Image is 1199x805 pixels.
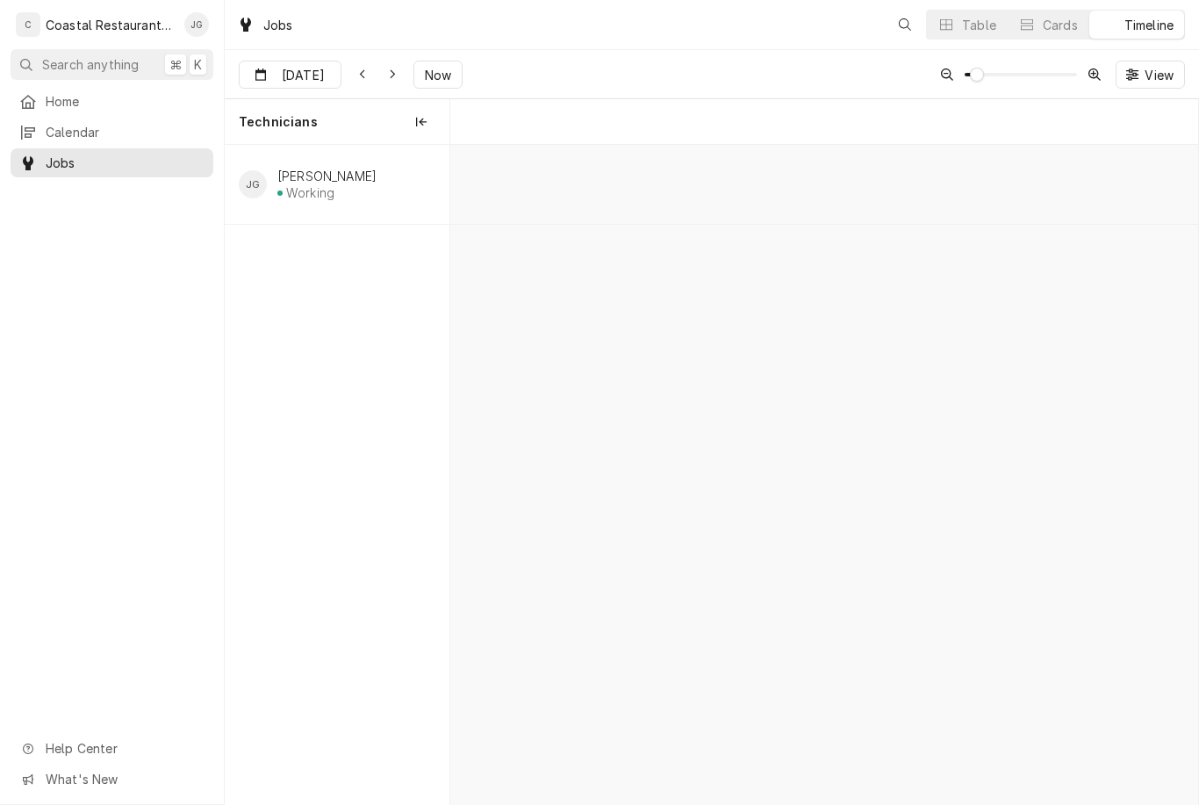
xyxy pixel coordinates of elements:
[1043,16,1078,34] div: Cards
[184,12,209,37] div: JG
[450,145,1198,805] div: normal
[46,154,205,172] span: Jobs
[1116,61,1185,89] button: View
[277,169,377,183] div: [PERSON_NAME]
[46,770,203,788] span: What's New
[1124,16,1174,34] div: Timeline
[11,148,213,177] a: Jobs
[46,739,203,758] span: Help Center
[194,55,202,74] span: K
[225,145,449,805] div: left
[239,170,267,198] div: JG
[16,12,40,37] div: C
[11,765,213,794] a: Go to What's New
[46,123,205,141] span: Calendar
[11,734,213,763] a: Go to Help Center
[11,49,213,80] button: Search anything⌘K
[239,61,341,89] button: [DATE]
[286,185,334,200] div: Working
[239,113,318,131] span: Technicians
[11,87,213,116] a: Home
[421,66,455,84] span: Now
[962,16,996,34] div: Table
[413,61,463,89] button: Now
[169,55,182,74] span: ⌘
[239,170,267,198] div: James Gatton's Avatar
[891,11,919,39] button: Open search
[46,16,175,34] div: Coastal Restaurant Repair
[42,55,139,74] span: Search anything
[46,92,205,111] span: Home
[184,12,209,37] div: James Gatton's Avatar
[11,118,213,147] a: Calendar
[1141,66,1177,84] span: View
[225,99,449,145] div: Technicians column. SPACE for context menu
